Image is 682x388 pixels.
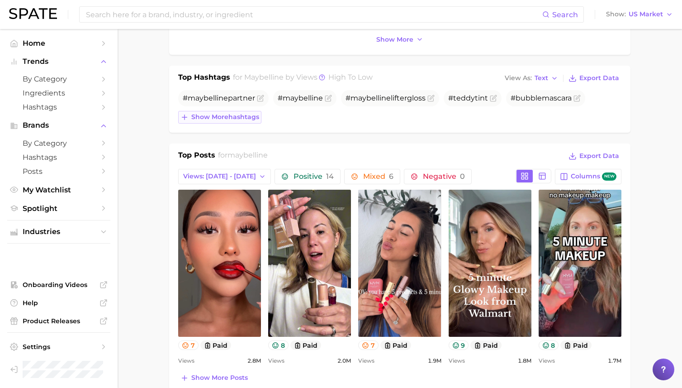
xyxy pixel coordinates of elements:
span: 1.8m [518,355,531,366]
span: My Watchlist [23,186,95,194]
span: Views: [DATE] - [DATE] [183,172,256,180]
a: Settings [7,340,110,354]
button: paid [560,340,592,350]
span: Hashtags [23,103,95,111]
span: maybelline [350,94,391,102]
button: Industries [7,225,110,239]
span: Show more [376,36,413,43]
a: Product Releases [7,314,110,328]
span: View As [505,76,532,81]
span: #teddytint [448,94,488,102]
img: SPATE [9,8,57,19]
a: Home [7,36,110,50]
span: Search [552,10,578,19]
span: maybelline [188,94,228,102]
span: Industries [23,228,95,236]
a: Onboarding Videos [7,278,110,292]
span: Spotlight [23,204,95,213]
button: 7 [358,340,379,350]
span: Show [606,12,626,17]
span: Show more hashtags [191,113,259,121]
span: 2.0m [337,355,351,366]
span: Mixed [363,173,393,180]
span: #bubblemascara [511,94,572,102]
span: Views [178,355,194,366]
button: Flag as miscategorized or irrelevant [257,95,264,102]
button: paid [380,340,412,350]
span: Onboarding Videos [23,281,95,289]
button: Show more [374,34,426,46]
button: ShowUS Market [604,9,675,20]
span: new [602,172,616,181]
button: Brands [7,119,110,132]
span: # partner [183,94,255,102]
button: Show more posts [178,372,250,384]
button: Export Data [566,150,621,163]
span: Posts [23,167,95,176]
span: 0 [460,172,465,181]
span: Views [449,355,465,366]
button: Flag as miscategorized or irrelevant [573,95,581,102]
h2: for [218,150,268,163]
span: 2.8m [247,355,261,366]
span: maybelline [283,94,323,102]
span: by Category [23,139,95,148]
span: Text [535,76,548,81]
h1: Top Posts [178,150,215,163]
button: 8 [539,340,559,350]
a: Help [7,296,110,310]
span: Home [23,39,95,48]
button: Columnsnew [555,169,621,184]
span: Product Releases [23,317,95,325]
span: 6 [389,172,393,181]
button: 9 [449,340,469,350]
span: Positive [294,173,334,180]
span: maybelline [227,151,268,159]
span: Negative [423,173,465,180]
a: by Category [7,72,110,86]
a: Log out. Currently logged in as Pro User with e-mail spate.pro@test.test. [7,358,110,381]
a: Hashtags [7,150,110,164]
a: by Category [7,136,110,150]
input: Search here for a brand, industry, or ingredient [85,7,542,22]
button: paid [290,340,322,350]
button: paid [200,340,232,350]
span: by Category [23,75,95,83]
span: # liftergloss [346,94,426,102]
button: Views: [DATE] - [DATE] [178,169,271,184]
span: maybelline [244,73,284,81]
a: Ingredients [7,86,110,100]
span: US Market [629,12,663,17]
span: Trends [23,57,95,66]
h2: for by Views [233,72,373,85]
span: Columns [571,172,616,181]
button: Show morehashtags [178,111,261,124]
span: Export Data [579,74,619,82]
button: Flag as miscategorized or irrelevant [490,95,497,102]
span: 1.9m [428,355,441,366]
span: high to low [328,73,373,81]
a: Posts [7,164,110,178]
span: Hashtags [23,153,95,162]
span: Views [268,355,284,366]
span: Views [358,355,374,366]
a: My Watchlist [7,183,110,197]
span: Views [539,355,555,366]
span: Show more posts [191,374,248,382]
button: Flag as miscategorized or irrelevant [427,95,435,102]
span: Ingredients [23,89,95,97]
button: 8 [268,340,289,350]
button: Trends [7,55,110,68]
h1: Top Hashtags [178,72,230,85]
button: Export Data [566,72,621,85]
span: Brands [23,121,95,129]
button: 7 [178,340,199,350]
a: Spotlight [7,201,110,216]
span: Help [23,299,95,307]
button: Flag as miscategorized or irrelevant [325,95,332,102]
a: Hashtags [7,100,110,114]
span: # [278,94,323,102]
button: paid [470,340,502,350]
span: Export Data [579,152,619,160]
span: 14 [326,172,334,181]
